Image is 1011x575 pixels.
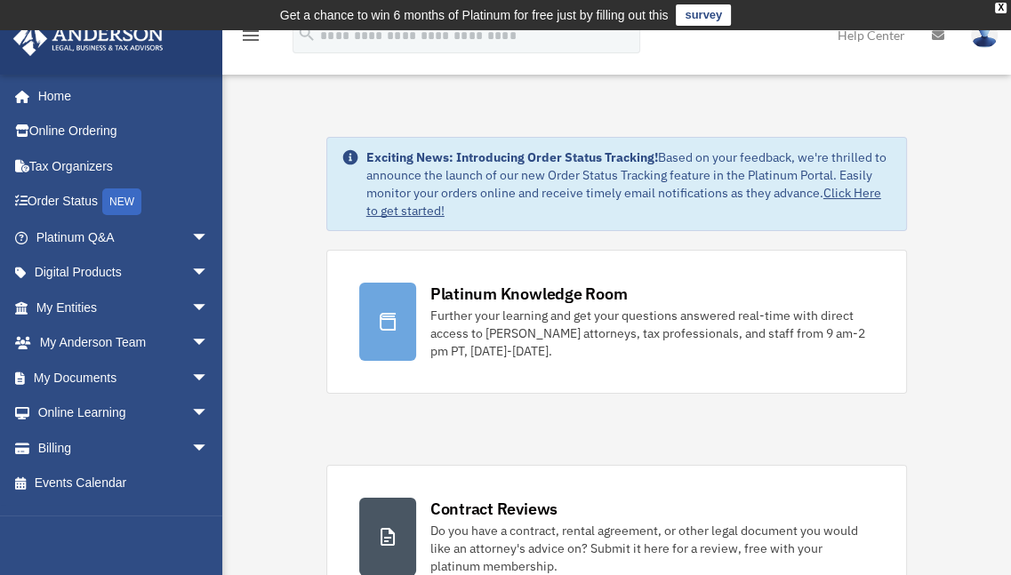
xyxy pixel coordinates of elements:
div: Further your learning and get your questions answered real-time with direct access to [PERSON_NAM... [430,307,875,360]
div: Get a chance to win 6 months of Platinum for free just by filling out this [280,4,669,26]
span: arrow_drop_down [191,325,227,362]
a: My Anderson Teamarrow_drop_down [12,325,236,361]
a: Home [12,78,227,114]
a: Events Calendar [12,466,236,501]
a: Click Here to get started! [366,185,881,219]
div: Contract Reviews [430,498,558,520]
img: Anderson Advisors Platinum Portal [8,21,169,56]
a: Order StatusNEW [12,184,236,220]
div: close [995,3,1007,13]
a: Digital Productsarrow_drop_down [12,255,236,291]
div: Do you have a contract, rental agreement, or other legal document you would like an attorney's ad... [430,522,875,575]
span: arrow_drop_down [191,290,227,326]
span: arrow_drop_down [191,430,227,467]
div: NEW [102,188,141,215]
span: arrow_drop_down [191,255,227,291]
a: Online Ordering [12,114,236,149]
a: Platinum Q&Aarrow_drop_down [12,220,236,255]
a: Platinum Knowledge Room Further your learning and get your questions answered real-time with dire... [326,250,908,394]
a: My Documentsarrow_drop_down [12,360,236,395]
div: Based on your feedback, we're thrilled to announce the launch of our new Order Status Tracking fe... [366,148,893,220]
a: My Entitiesarrow_drop_down [12,290,236,325]
span: arrow_drop_down [191,395,227,432]
a: menu [240,31,261,46]
span: arrow_drop_down [191,220,227,256]
img: User Pic [971,22,998,48]
div: Platinum Knowledge Room [430,283,628,305]
a: Tax Organizers [12,148,236,184]
strong: Exciting News: Introducing Order Status Tracking! [366,149,658,165]
a: Online Learningarrow_drop_down [12,395,236,431]
a: Billingarrow_drop_down [12,430,236,466]
span: arrow_drop_down [191,360,227,396]
i: menu [240,25,261,46]
a: survey [676,4,731,26]
i: search [297,24,317,44]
